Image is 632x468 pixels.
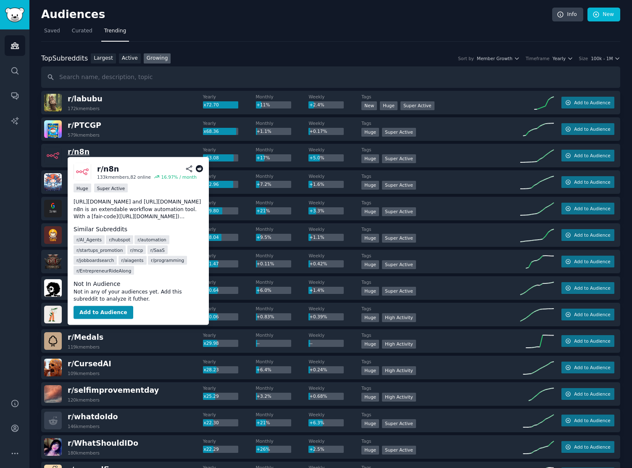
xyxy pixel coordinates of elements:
dt: Tags [361,412,520,418]
span: +6.4% [256,367,271,372]
img: n8n [74,163,91,181]
button: Add to Audience [561,256,614,267]
dt: Not In Audience [74,279,203,288]
dt: Monthly [256,226,309,232]
span: Saved [44,27,60,35]
div: 180k members [68,450,100,456]
dt: Tags [361,332,520,338]
img: Productivitycafe [44,226,62,244]
span: r/ labubu [68,95,103,103]
div: Super Active [94,184,128,193]
span: +0.83% [256,314,274,319]
span: Curated [72,27,92,35]
dt: Weekly [308,359,361,365]
dt: Tags [361,306,520,312]
dt: Weekly [308,279,361,285]
span: +11% [256,102,270,107]
div: Huge [361,446,379,455]
span: r/ mcp [130,247,143,253]
span: +1.1% [256,129,271,134]
span: +1.4% [309,288,324,293]
a: Curated [69,24,95,42]
span: x62.96 [203,182,219,187]
img: PTCGP [44,120,62,138]
dt: Yearly [203,200,256,206]
span: x30.64 [203,288,219,293]
div: 109k members [68,370,100,376]
dt: Weekly [308,94,361,100]
span: r/ aiagents [121,257,144,263]
span: +0.11% [256,261,274,266]
div: High Activity [382,340,416,349]
img: AI_Agents [44,173,62,191]
span: +0.24% [309,367,327,372]
span: +1.1% [309,235,324,240]
a: Saved [41,24,63,42]
dt: Weekly [308,438,361,444]
div: Sort by [458,56,474,61]
span: +17% [256,155,270,160]
span: r/ Medals [68,333,103,341]
dt: Weekly [308,120,361,126]
span: Add to Audience [574,179,610,185]
span: x22.30 [203,420,219,425]
span: r/ CursedAI [68,360,111,368]
span: +6.0% [256,288,271,293]
span: +2.5% [309,447,324,452]
span: Trending [104,27,126,35]
div: 133k members, 82 online [97,174,151,180]
dt: Tags [361,200,520,206]
dt: Weekly [308,385,361,391]
dt: Similar Subreddits [74,225,203,234]
button: Add to Audience [561,203,614,214]
dt: Monthly [256,306,309,312]
dt: Yearly [203,226,256,232]
span: +5.0% [309,155,324,160]
span: r/ EntrepreneurRideAlong [76,267,131,273]
span: x31.47 [203,261,219,266]
button: Add to Audience [561,441,614,453]
dt: Weekly [308,226,361,232]
div: 16.97 % / month [161,174,197,180]
button: Add to Audience [561,335,614,347]
a: Active [119,53,141,64]
span: Add to Audience [574,418,610,423]
div: Huge [361,340,379,349]
div: Super Active [382,154,416,163]
a: Growing [144,53,171,64]
span: Add to Audience [574,444,610,450]
span: r/ n8n [68,148,90,156]
span: x29.98 [203,341,219,346]
dt: Yearly [203,438,256,444]
div: Super Active [382,207,416,216]
span: +3.2% [256,394,271,399]
span: +6.3% [309,420,324,425]
span: +26% [256,447,270,452]
dt: Tags [361,438,520,444]
div: Super Active [382,446,416,455]
button: Add to Audience [561,150,614,161]
span: r/ automation [137,237,166,243]
div: Huge [380,101,398,110]
dt: Tags [361,253,520,259]
button: Add to Audience [561,123,614,135]
dt: Monthly [256,438,309,444]
span: -- [256,341,260,346]
span: x28.23 [203,367,219,372]
button: Add to Audience [561,388,614,400]
span: +0.17% [309,129,327,134]
div: Huge [361,234,379,243]
dt: Tags [361,385,520,391]
img: selfimprovementday [44,385,62,403]
span: +0.68% [309,394,327,399]
dt: Weekly [308,173,361,179]
span: Add to Audience [574,338,610,344]
dt: Tags [361,279,520,285]
dt: Tags [361,94,520,100]
dt: Yearly [203,385,256,391]
span: x68.36 [203,129,219,134]
div: Super Active [382,287,416,296]
span: +0.39% [309,314,327,319]
button: Member Growth [477,56,520,61]
span: x25.29 [203,394,219,399]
